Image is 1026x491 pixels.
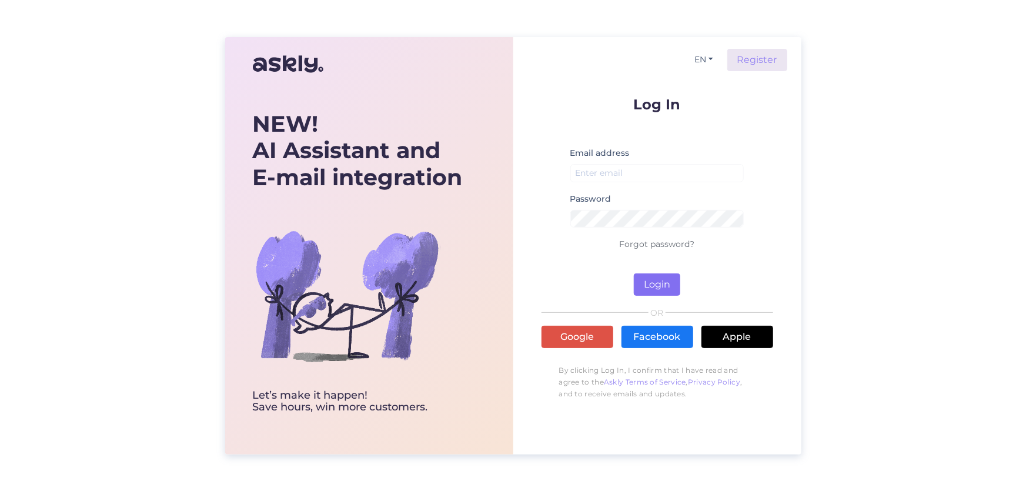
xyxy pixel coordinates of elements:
[621,326,693,348] a: Facebook
[570,147,630,159] label: Email address
[688,378,740,386] a: Privacy Policy
[542,359,773,406] p: By clicking Log In, I confirm that I have read and agree to the , , and to receive emails and upd...
[634,273,680,296] button: Login
[253,50,323,78] img: Askly
[253,390,463,413] div: Let’s make it happen! Save hours, win more customers.
[570,164,744,182] input: Enter email
[253,202,441,390] img: bg-askly
[620,239,695,249] a: Forgot password?
[690,51,718,68] button: EN
[727,49,787,71] a: Register
[253,110,319,138] b: NEW!
[570,193,611,205] label: Password
[253,111,463,191] div: AI Assistant and E-mail integration
[649,309,666,317] span: OR
[604,378,686,386] a: Askly Terms of Service
[701,326,773,348] a: Apple
[542,326,613,348] a: Google
[542,97,773,112] p: Log In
